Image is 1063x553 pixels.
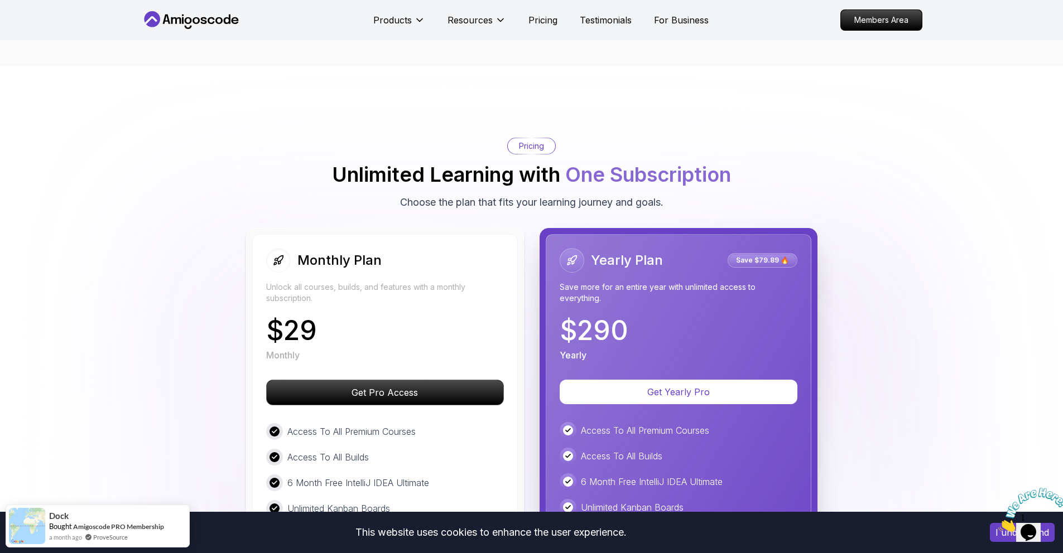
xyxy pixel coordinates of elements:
span: 1 [4,4,9,14]
a: Members Area [840,9,922,31]
p: Pricing [519,140,544,152]
a: Get Pro Access [266,387,504,398]
p: Get Pro Access [267,380,503,405]
button: Get Pro Access [266,380,504,405]
a: ProveSource [93,532,128,542]
span: Bought [49,522,72,531]
button: Resources [448,13,506,36]
p: Unlock all courses, builds, and features with a monthly subscription. [266,282,504,304]
iframe: chat widget [994,483,1063,536]
span: a month ago [49,532,82,542]
p: Save more for an entire year with unlimited access to everything. [560,282,797,304]
img: provesource social proof notification image [9,508,45,544]
button: Get Yearly Pro [560,380,797,404]
p: Save $79.89 🔥 [729,255,796,266]
p: Members Area [841,10,922,30]
p: Monthly [266,348,300,362]
p: Choose the plan that fits your learning journey and goals. [400,195,663,210]
a: Get Yearly Pro [560,386,797,397]
button: Accept cookies [990,523,1055,542]
a: For Business [654,13,709,27]
p: Unlimited Kanban Boards [581,501,684,514]
p: Yearly [560,348,586,362]
p: Resources [448,13,493,27]
p: $ 29 [266,317,317,344]
p: 6 Month Free IntelliJ IDEA Ultimate [581,475,723,488]
a: Pricing [528,13,557,27]
p: $ 290 [560,317,628,344]
img: Chat attention grabber [4,4,74,48]
a: Amigoscode PRO Membership [73,522,164,531]
h2: Yearly Plan [591,251,663,269]
p: 6 Month Free IntelliJ IDEA Ultimate [287,476,429,489]
p: Access To All Premium Courses [287,425,416,438]
div: This website uses cookies to enhance the user experience. [8,520,973,545]
p: Access To All Builds [581,449,662,463]
a: Testimonials [580,13,632,27]
p: Products [373,13,412,27]
h2: Unlimited Learning with [332,163,731,186]
span: Dock [49,511,69,521]
h2: Monthly Plan [297,251,382,269]
p: Unlimited Kanban Boards [287,502,390,515]
span: One Subscription [565,162,731,187]
button: Products [373,13,425,36]
p: Access To All Builds [287,450,369,464]
p: Access To All Premium Courses [581,424,709,437]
